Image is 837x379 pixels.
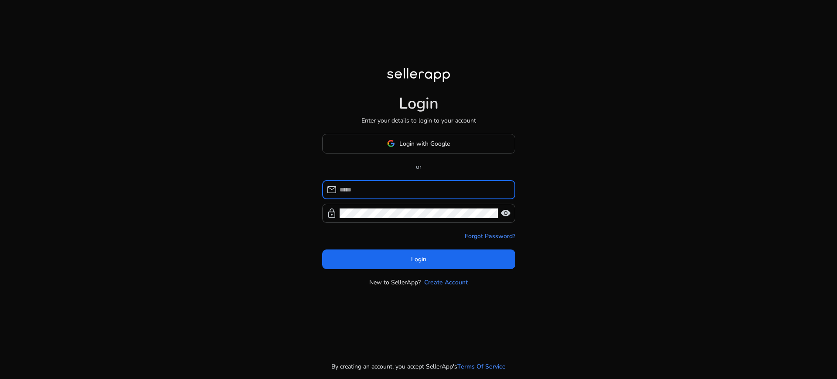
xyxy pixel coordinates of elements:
[399,139,450,148] span: Login with Google
[322,162,515,171] p: or
[322,249,515,269] button: Login
[500,208,511,219] span: visibility
[457,362,506,371] a: Terms Of Service
[327,184,337,195] span: mail
[387,140,395,147] img: google-logo.svg
[361,116,476,125] p: Enter your details to login to your account
[322,134,515,154] button: Login with Google
[411,255,426,264] span: Login
[399,94,439,113] h1: Login
[465,232,515,241] a: Forgot Password?
[369,278,421,287] p: New to SellerApp?
[424,278,468,287] a: Create Account
[327,208,337,219] span: lock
